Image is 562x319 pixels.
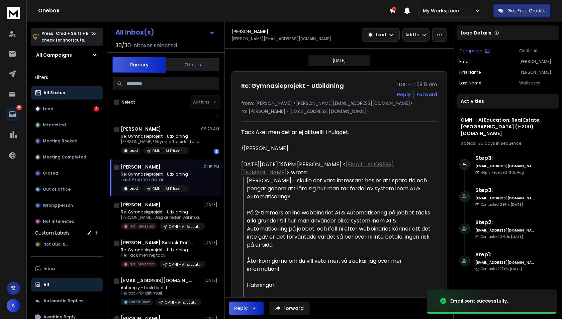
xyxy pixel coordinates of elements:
p: Contacted [481,266,522,271]
button: Others [166,57,219,72]
button: Reply [229,302,264,315]
p: OMNI - AI Education: Real Estate, [GEOGRAPHIC_DATA] (1-200) [DOMAIN_NAME] [169,262,201,267]
span: 17th, [DATE] [500,266,522,271]
div: Hälsningar, [247,281,432,289]
p: Last Name [459,80,481,86]
p: [PERSON_NAME], Jag är redan väl insatt [121,215,201,220]
p: to: [PERSON_NAME] <[EMAIL_ADDRESS][DOMAIN_NAME]> [241,108,437,115]
button: Not Qualified [31,238,103,251]
div: Reply [234,305,248,312]
p: Meeting Booked [43,138,78,144]
p: Lead [129,186,138,191]
p: First Name [459,70,481,75]
h1: Re: Gymnasieprojekt - Utbildning [241,81,344,90]
p: Out of office [43,187,71,192]
p: OMNI - AI Education: Real Estate, [GEOGRAPHIC_DATA] (1-200) [DOMAIN_NAME] [519,48,557,54]
p: [PERSON_NAME][EMAIL_ADDRESS][DOMAIN_NAME] [231,36,331,42]
button: Not Interested [31,215,103,228]
p: Hej, tack för ditt mail. [121,291,201,296]
p: Tack Axel men det är [121,177,189,182]
span: Not Qualified [43,242,71,247]
p: Wrong person [43,203,73,208]
button: Forward [269,302,309,315]
div: [DATE][DATE] 1:16 PM [PERSON_NAME] < > wrote: [241,161,432,177]
button: Closed [31,167,103,180]
p: Email [459,59,471,64]
p: Re: Gymnasieprojekt - Utbildning [121,209,201,215]
span: 29th, [DATE] [500,202,523,207]
div: [PERSON_NAME] - skulle det vara intressant hos er att spara tid och pengar genom att lära sig hur... [247,177,432,201]
p: Press to check for shortcuts. [41,30,96,44]
h6: [EMAIL_ADDRESS][DOMAIN_NAME] [475,260,534,265]
p: Inbox [43,266,55,271]
p: Re: Gymnasieprojekt - Utbildning [121,134,201,139]
p: All [43,282,49,288]
button: All [31,278,103,292]
p: 01:15 PM [204,164,219,170]
h6: [EMAIL_ADDRESS][DOMAIN_NAME] [475,164,534,169]
h1: [PERSON_NAME] [121,126,161,132]
p: Wallsbeck [519,80,557,86]
button: Wrong person [31,199,103,212]
div: 9 [94,106,99,112]
button: All Campaigns [31,48,103,62]
p: Lead [376,32,386,38]
p: [PERSON_NAME]! Grymt affärside! Tusen [121,139,201,144]
button: Get Free Credits [493,4,550,17]
p: Campaign [459,48,482,54]
p: OMNI - AI Education: Real Estate, [GEOGRAPHIC_DATA] (1-200) [DOMAIN_NAME] [153,186,185,191]
p: Closed [43,171,58,176]
p: Out Of Office [129,300,150,305]
div: 1 [214,149,219,154]
p: [DATE] [204,278,219,283]
button: Automatic Replies [31,294,103,308]
h6: Step 1 : [475,251,534,259]
div: Activities [457,94,559,109]
h6: [EMAIL_ADDRESS][DOMAIN_NAME] [475,196,534,201]
span: 11th, Aug [508,170,524,175]
button: A [7,299,20,312]
p: OMNI - AI Education: Translation, 1-500 (SV) [169,224,201,229]
p: Autoreply - tack för ditt [121,285,201,291]
p: Contacted [481,234,523,239]
p: Not Interested [43,219,75,224]
p: OMNI - AI Education: Staffing & Recruiting, 1-500 (SV) [165,300,197,305]
p: Hej Tack men nej tack. [121,253,201,258]
h1: Onebox [38,7,389,15]
div: Återkom gärna om du vill veta mer, så skickar jag över mer information! [247,257,432,273]
h1: [PERSON_NAME] [231,28,268,35]
p: Re: Gymnasieprojekt - Utbildning [121,172,189,177]
p: Lead [129,148,138,153]
span: 30 / 30 [115,42,131,50]
p: from: [PERSON_NAME] <[PERSON_NAME][EMAIL_ADDRESS][DOMAIN_NAME]> [241,100,437,107]
p: Add to [405,32,419,38]
button: Out of office [31,183,103,196]
p: [DATE] : 08:13 am [397,81,437,88]
span: 24th, [DATE] [500,234,523,239]
img: logo [7,7,20,19]
h1: All Inbox(s) [115,29,154,36]
div: Forward [416,91,437,98]
button: Meeting Completed [31,150,103,164]
p: Meeting Completed [43,154,86,160]
p: Contacted [481,202,523,207]
div: Email sent successfully. [450,298,508,304]
a: [EMAIL_ADDRESS][DOMAIN_NAME] [241,161,394,176]
p: [DATE] [204,240,219,245]
span: 25 days in sequence [478,140,521,146]
a: 8 [6,108,19,121]
h1: [EMAIL_ADDRESS][DOMAIN_NAME] [121,277,194,284]
h3: Custom Labels [35,230,70,236]
button: All Status [31,86,103,100]
p: Lead [43,106,54,112]
div: /[PERSON_NAME] [241,144,432,152]
h6: Step 3 : [475,186,534,194]
p: [DATE] [204,202,219,207]
h6: Step 2 : [475,218,534,227]
button: Meeting Booked [31,134,103,148]
h6: Step 3 : [475,154,534,162]
h1: All Campaigns [36,52,72,58]
p: Re: Gymnasieprojekt - Utbildning [121,247,201,253]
